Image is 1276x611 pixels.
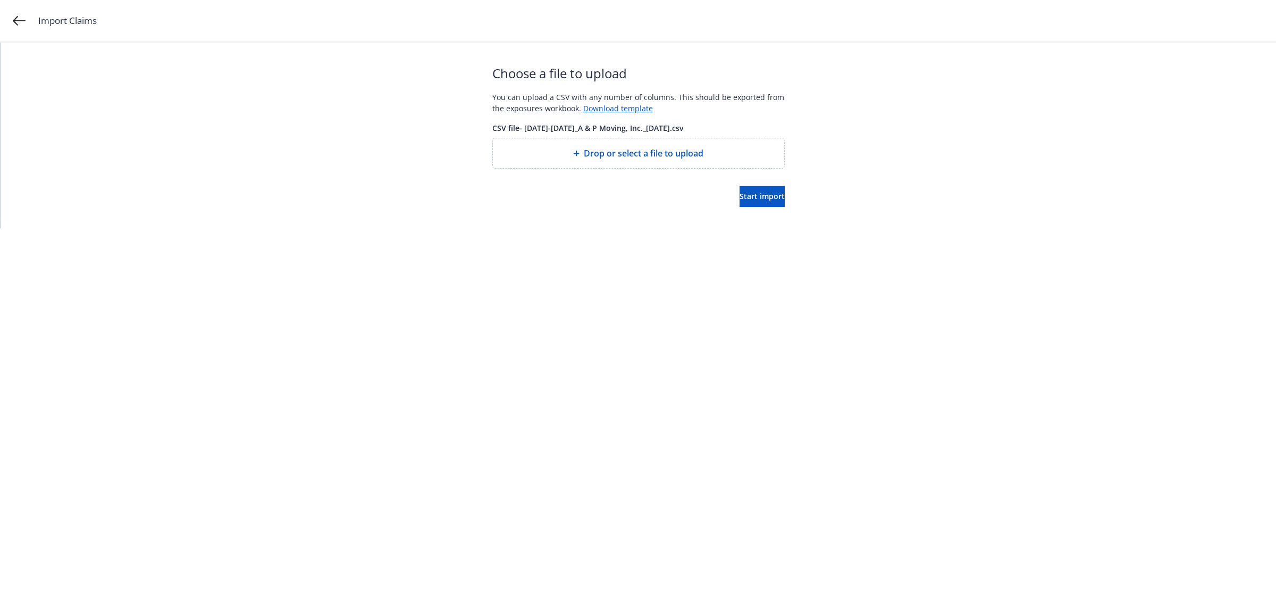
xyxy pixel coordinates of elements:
span: CSV file - [DATE]-[DATE]_A & P Moving, Inc._[DATE].csv [492,122,785,134]
button: Start import [740,186,785,207]
div: Drop or select a file to upload [492,138,785,169]
div: You can upload a CSV with any number of columns. This should be exported from the exposures workb... [492,92,785,114]
span: Drop or select a file to upload [584,147,703,160]
span: Import Claims [38,14,97,28]
span: Choose a file to upload [492,64,785,83]
span: Start import [740,191,785,201]
a: Download template [583,103,653,113]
